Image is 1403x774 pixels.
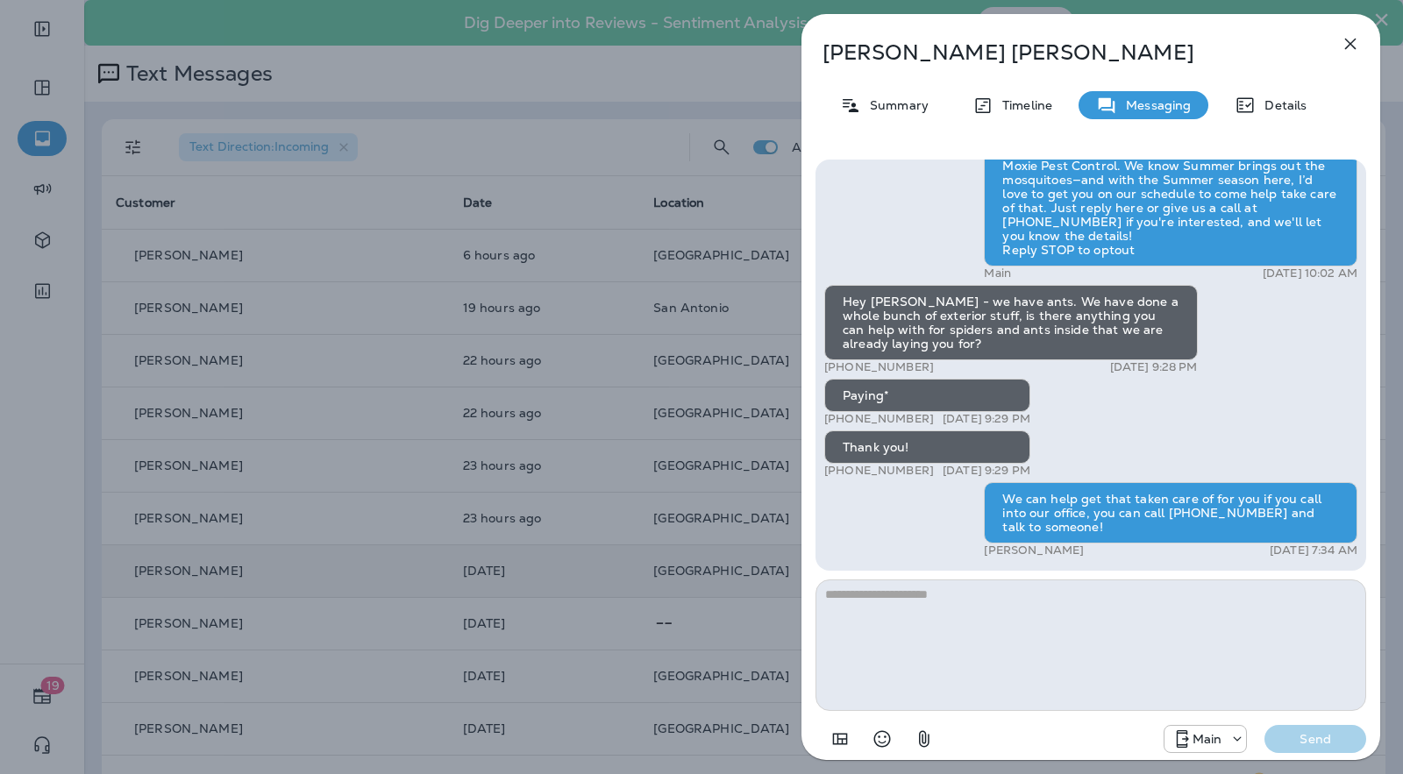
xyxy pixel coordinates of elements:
[823,40,1301,65] p: [PERSON_NAME] [PERSON_NAME]
[865,721,900,756] button: Select an emoji
[861,98,929,112] p: Summary
[824,285,1198,360] div: Hey [PERSON_NAME] - we have ants. We have done a whole bunch of exterior stuff, is there anything...
[943,412,1030,426] p: [DATE] 9:29 PM
[823,721,858,756] button: Add in a premade template
[1263,266,1357,280] p: [DATE] 10:02 AM
[993,98,1052,112] p: Timeline
[1117,98,1191,112] p: Messaging
[984,266,1011,280] p: Main
[984,110,1357,266] div: Hi [PERSON_NAME] , this is [PERSON_NAME] with Moxie Pest Control. We know Summer brings out the m...
[824,464,934,478] p: [PHONE_NUMBER]
[1110,360,1198,374] p: [DATE] 9:28 PM
[943,464,1030,478] p: [DATE] 9:29 PM
[1270,543,1357,557] p: [DATE] 7:34 AM
[984,543,1084,557] p: [PERSON_NAME]
[824,379,1030,412] div: Paying*
[1164,728,1247,749] div: +1 (817) 482-3792
[824,430,1030,464] div: Thank you!
[1256,98,1307,112] p: Details
[824,412,934,426] p: [PHONE_NUMBER]
[984,482,1357,543] div: We can help get that taken care of for you if you call into our office, you can call [PHONE_NUMBE...
[1193,732,1222,746] p: Main
[824,360,934,374] p: [PHONE_NUMBER]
